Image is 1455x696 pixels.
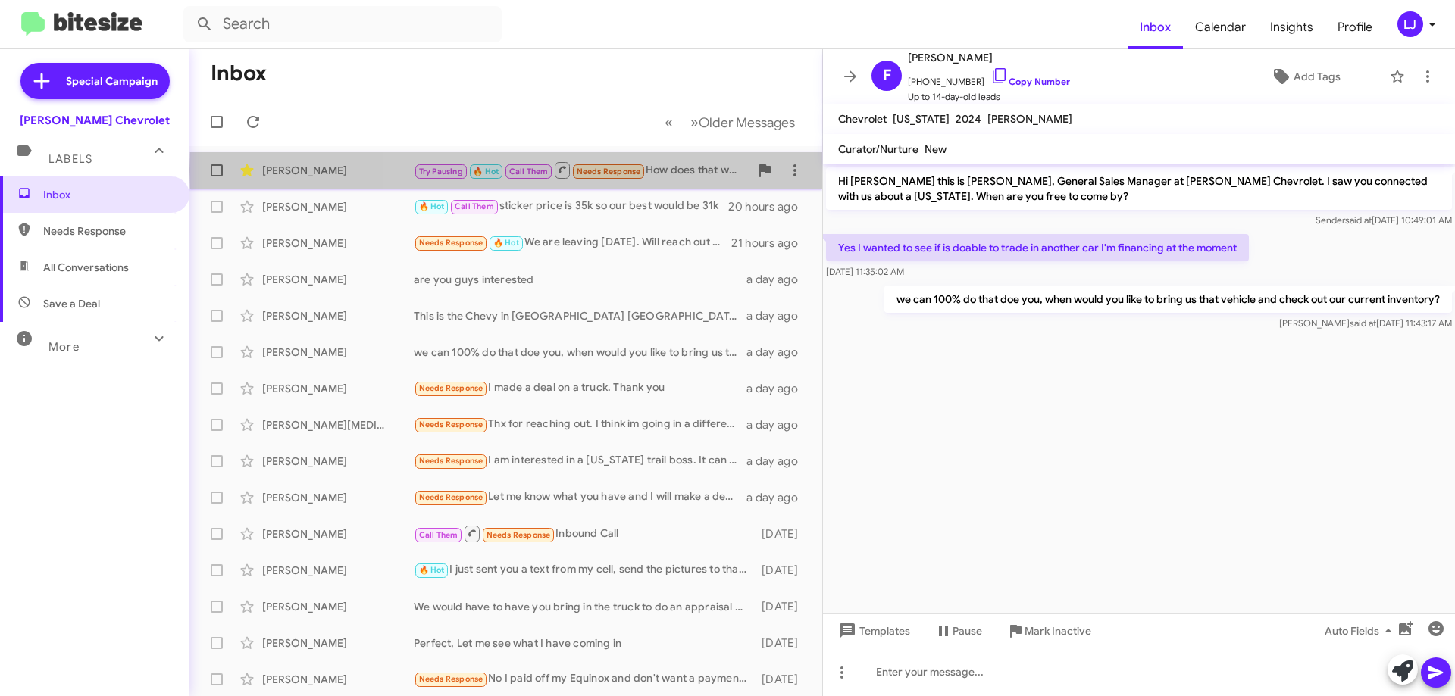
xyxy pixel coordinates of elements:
div: [PERSON_NAME] [262,635,414,651]
span: Needs Response [43,223,172,239]
span: [PERSON_NAME] [908,48,1070,67]
span: Up to 14-day-old leads [908,89,1070,105]
div: [PERSON_NAME] [262,563,414,578]
input: Search [183,6,502,42]
span: [PERSON_NAME] [DATE] 11:43:17 AM [1279,317,1452,329]
div: a day ago [746,454,810,469]
div: Inbound Call [414,524,754,543]
a: Profile [1325,5,1385,49]
button: LJ [1385,11,1438,37]
span: Older Messages [699,114,795,131]
span: F [883,64,891,88]
span: All Conversations [43,260,129,275]
span: Call Them [509,167,549,176]
button: Templates [823,617,922,645]
span: Pause [953,617,982,645]
span: 🔥 Hot [419,201,445,211]
span: Needs Response [419,383,483,393]
div: [PERSON_NAME] [262,308,414,323]
span: Needs Response [419,420,483,429]
p: we can 100% do that doe you, when would you like to bring us that vehicle and check out our curre... [884,286,1452,313]
div: [DATE] [754,599,810,614]
div: I just sent you a text from my cell, send the pictures to that number [414,561,754,579]
span: New [925,142,947,156]
div: a day ago [746,345,810,360]
span: Add Tags [1294,63,1341,90]
a: Calendar [1183,5,1258,49]
span: Call Them [455,201,494,211]
span: Labels [48,152,92,166]
span: Call Them [419,530,458,540]
span: Auto Fields [1325,617,1397,645]
div: [DATE] [754,635,810,651]
span: said at [1350,317,1376,329]
div: [DATE] [754,672,810,687]
div: LJ [1397,11,1423,37]
span: « [665,113,673,132]
div: 20 hours ago [728,199,810,214]
span: 🔥 Hot [473,167,499,176]
div: We would have to have you bring in the truck to do an appraisal of the Truck, What day owrks for ... [414,599,754,614]
span: Needs Response [419,238,483,248]
span: » [690,113,699,132]
div: No I paid off my Equinox and don't want a payment for a while [414,670,754,688]
span: said at [1345,214,1372,226]
span: Needs Response [419,492,483,502]
div: [PERSON_NAME] [262,672,414,687]
button: Mark Inactive [994,617,1103,645]
div: a day ago [746,490,810,505]
div: I made a deal on a truck. Thank you [414,379,746,397]
div: [PERSON_NAME] [262,381,414,396]
span: Curator/Nurture [838,142,918,156]
span: Needs Response [487,530,551,540]
span: Mark Inactive [1025,617,1091,645]
span: Chevrolet [838,112,887,126]
nav: Page navigation example [656,107,804,138]
span: [PHONE_NUMBER] [908,67,1070,89]
div: a day ago [746,417,810,432]
div: a day ago [746,308,810,323]
div: [PERSON_NAME] [262,272,414,287]
div: We are leaving [DATE]. Will reach out when we return. [414,234,731,251]
button: Previous [656,107,682,138]
a: Inbox [1128,5,1183,49]
span: Sender [DATE] 10:49:01 AM [1316,214,1452,226]
span: Save a Deal [43,296,100,311]
div: I am interested in a [US_STATE] trail boss. It can be a 24-26. Not sure if I want to lease or buy... [414,452,746,470]
span: Templates [835,617,910,645]
div: This is the Chevy in [GEOGRAPHIC_DATA] [GEOGRAPHIC_DATA] [PERSON_NAME] Chevrolet [414,308,746,323]
span: Needs Response [419,456,483,466]
button: Add Tags [1227,63,1382,90]
span: [US_STATE] [893,112,950,126]
span: [PERSON_NAME] [987,112,1072,126]
button: Next [681,107,804,138]
div: 21 hours ago [731,236,810,251]
div: a day ago [746,272,810,287]
div: How does that work? Call me please [414,161,749,179]
div: [PERSON_NAME] [262,345,414,360]
a: Copy Number [990,76,1070,87]
button: Pause [922,617,994,645]
h1: Inbox [211,61,267,86]
div: sticker price is 35k so our best would be 31k [414,198,728,215]
a: Insights [1258,5,1325,49]
span: 🔥 Hot [493,238,519,248]
span: Special Campaign [66,73,158,89]
div: [PERSON_NAME] [262,526,414,542]
div: [PERSON_NAME][MEDICAL_DATA] [262,417,414,432]
span: More [48,340,80,354]
div: [DATE] [754,526,810,542]
div: [PERSON_NAME] [262,163,414,178]
div: [DATE] [754,563,810,578]
span: Try Pausing [419,167,463,176]
div: Perfect, Let me see what I have coming in [414,635,754,651]
button: Auto Fields [1313,617,1410,645]
div: a day ago [746,381,810,396]
div: Let me know what you have and I will make a deal over the phone [414,488,746,506]
div: [PERSON_NAME] [262,490,414,505]
div: Thx for reaching out. I think im going in a different direction. I test drove the ZR2, and it fel... [414,416,746,433]
div: [PERSON_NAME] [262,199,414,214]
